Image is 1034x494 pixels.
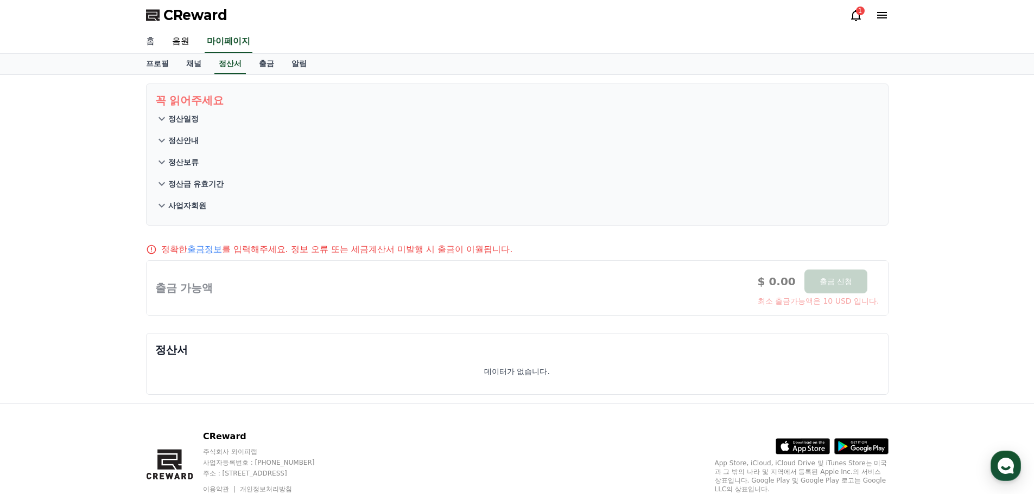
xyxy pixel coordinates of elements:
[168,135,199,146] p: 정산안내
[163,30,198,53] a: 음원
[240,485,292,493] a: 개인정보처리방침
[137,30,163,53] a: 홈
[203,469,335,478] p: 주소 : [STREET_ADDRESS]
[155,173,879,195] button: 정산금 유효기간
[155,342,879,357] p: 정산서
[155,130,879,151] button: 정산안내
[155,108,879,130] button: 정산일정
[283,54,315,74] a: 알림
[168,200,206,211] p: 사업자회원
[137,54,177,74] a: 프로필
[168,178,224,189] p: 정산금 유효기간
[849,9,862,22] a: 1
[155,151,879,173] button: 정산보류
[856,7,865,15] div: 1
[205,30,252,53] a: 마이페이지
[140,344,208,371] a: 설정
[177,54,210,74] a: 채널
[250,54,283,74] a: 출금
[72,344,140,371] a: 대화
[203,458,335,467] p: 사업자등록번호 : [PHONE_NUMBER]
[99,361,112,369] span: 대화
[155,93,879,108] p: 꼭 읽어주세요
[168,157,199,168] p: 정산보류
[155,195,879,216] button: 사업자회원
[715,459,889,493] p: App Store, iCloud, iCloud Drive 및 iTunes Store는 미국과 그 밖의 나라 및 지역에서 등록된 Apple Inc.의 서비스 상표입니다. Goo...
[187,244,222,254] a: 출금정보
[34,360,41,369] span: 홈
[161,243,513,256] p: 정확한 를 입력해주세요. 정보 오류 또는 세금계산서 미발행 시 출금이 이월됩니다.
[168,113,199,124] p: 정산일정
[203,447,335,456] p: 주식회사 와이피랩
[214,54,246,74] a: 정산서
[168,360,181,369] span: 설정
[203,485,237,493] a: 이용약관
[3,344,72,371] a: 홈
[484,366,550,377] p: 데이터가 없습니다.
[203,430,335,443] p: CReward
[163,7,227,24] span: CReward
[146,7,227,24] a: CReward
